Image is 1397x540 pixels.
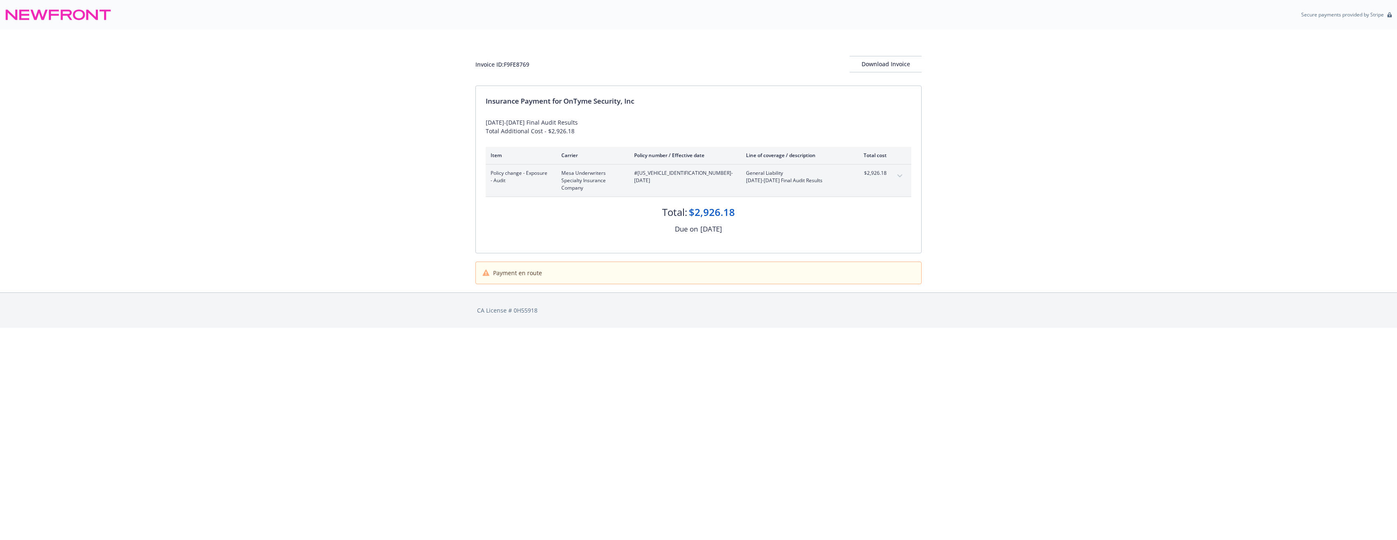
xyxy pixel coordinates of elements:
[477,306,920,315] div: CA License # 0H55918
[856,152,887,159] div: Total cost
[856,169,887,177] span: $2,926.18
[893,169,906,183] button: expand content
[486,96,911,107] div: Insurance Payment for OnTyme Security, Inc
[689,205,735,219] div: $2,926.18
[746,152,843,159] div: Line of coverage / description
[491,169,548,184] span: Policy change - Exposure - Audit
[486,118,911,135] div: [DATE]-[DATE] Final Audit Results Total Additional Cost - $2,926.18
[700,224,722,234] div: [DATE]
[1301,11,1384,18] p: Secure payments provided by Stripe
[561,169,621,192] span: Mesa Underwriters Specialty Insurance Company
[475,60,529,69] div: Invoice ID: F9FE8769
[675,224,698,234] div: Due on
[662,205,687,219] div: Total:
[746,169,843,184] span: General Liability[DATE]-[DATE] Final Audit Results
[634,169,733,184] span: #[US_VEHICLE_IDENTIFICATION_NUMBER] - [DATE]
[850,56,922,72] button: Download Invoice
[561,152,621,159] div: Carrier
[634,152,733,159] div: Policy number / Effective date
[746,169,843,177] span: General Liability
[486,165,911,197] div: Policy change - Exposure - AuditMesa Underwriters Specialty Insurance Company#[US_VEHICLE_IDENTIF...
[746,177,843,184] span: [DATE]-[DATE] Final Audit Results
[491,152,548,159] div: Item
[493,269,542,277] span: Payment en route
